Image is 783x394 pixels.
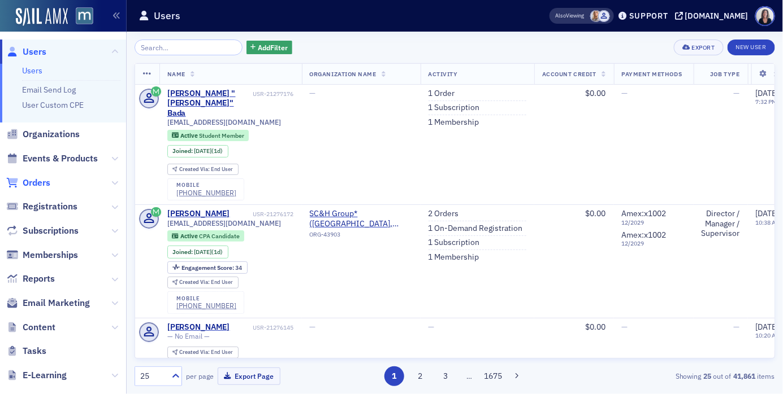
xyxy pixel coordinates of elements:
[732,371,758,381] strong: 41,861
[23,46,46,58] span: Users
[218,367,280,385] button: Export Page
[167,164,239,176] div: Created Via: End User
[6,128,80,141] a: Organizations
[6,177,50,189] a: Orders
[728,40,775,55] a: New User
[586,88,606,98] span: $0.00
[167,145,228,157] div: Joined: 2025-08-18 00:00:00
[194,248,223,256] div: (1d)
[232,324,294,331] div: USR-21276145
[167,322,230,332] a: [PERSON_NAME]
[6,321,55,334] a: Content
[734,322,740,332] span: —
[6,249,78,261] a: Memberships
[429,209,459,219] a: 2 Orders
[622,219,686,226] span: 12 / 2029
[6,200,77,213] a: Registrations
[167,261,248,274] div: Engagement Score: 34
[176,295,236,302] div: mobile
[622,240,686,247] span: 12 / 2029
[194,147,211,155] span: [DATE]
[23,297,90,309] span: Email Marketing
[167,230,245,242] div: Active: Active: CPA Candidate
[6,273,55,285] a: Reports
[23,369,67,382] span: E-Learning
[556,12,566,19] div: Also
[179,278,211,286] span: Created Via :
[186,371,214,381] label: per page
[167,209,230,219] a: [PERSON_NAME]
[6,345,46,357] a: Tasks
[756,322,779,332] span: [DATE]
[68,7,93,27] a: View Homepage
[429,252,479,262] a: 1 Membership
[310,88,316,98] span: —
[310,70,377,78] span: Organization Name
[22,85,76,95] a: Email Send Log
[6,225,79,237] a: Subscriptions
[135,40,243,55] input: Search…
[23,177,50,189] span: Orders
[167,130,249,141] div: Active: Active: Student Member
[710,70,739,78] span: Job Type
[167,219,282,227] span: [EMAIL_ADDRESS][DOMAIN_NAME]
[586,208,606,218] span: $0.00
[429,70,458,78] span: Activity
[569,371,775,381] div: Showing out of items
[429,117,479,128] a: 1 Membership
[702,209,740,239] div: Director / Manager / Supervisor
[23,321,55,334] span: Content
[556,12,585,20] span: Viewing
[675,12,752,20] button: [DOMAIN_NAME]
[167,89,252,119] div: [PERSON_NAME] "[PERSON_NAME]" Bada
[23,249,78,261] span: Memberships
[176,182,236,189] div: mobile
[179,167,233,173] div: End User
[22,65,42,76] a: Users
[622,88,628,98] span: —
[429,89,455,99] a: 1 Order
[756,98,777,106] time: 7:32 PM
[76,7,93,25] img: SailAMX
[23,128,80,141] span: Organizations
[172,233,239,240] a: Active CPA Candidate
[167,332,210,340] span: — No Email —
[755,6,775,26] span: Profile
[199,232,240,240] span: CPA Candidate
[172,132,244,139] a: Active Student Member
[16,8,68,26] img: SailAMX
[410,366,430,386] button: 2
[180,132,199,139] span: Active
[181,265,242,271] div: 34
[253,90,294,98] div: USR-21277176
[179,349,233,356] div: End User
[179,165,211,173] span: Created Via :
[429,322,435,332] span: —
[180,232,199,240] span: Active
[167,70,185,78] span: Name
[167,246,228,258] div: Joined: 2025-08-18 00:00:00
[310,209,413,229] a: SC&H Group* ([GEOGRAPHIC_DATA], [GEOGRAPHIC_DATA])
[23,225,79,237] span: Subscriptions
[429,238,480,248] a: 1 Subscription
[756,208,779,218] span: [DATE]
[542,70,596,78] span: Account Credit
[167,347,239,358] div: Created Via: End User
[436,366,456,386] button: 3
[172,248,194,256] span: Joined :
[692,45,715,51] div: Export
[429,224,523,234] a: 1 On-Demand Registration
[310,209,413,229] span: SC&H Group* (Sparks Glencoe, MD)
[756,218,781,226] time: 10:38 AM
[176,189,236,197] a: [PHONE_NUMBER]
[176,301,236,310] a: [PHONE_NUMBER]
[232,211,294,218] div: USR-21276172
[734,88,740,98] span: —
[622,70,682,78] span: Payment Methods
[384,366,404,386] button: 1
[23,273,55,285] span: Reports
